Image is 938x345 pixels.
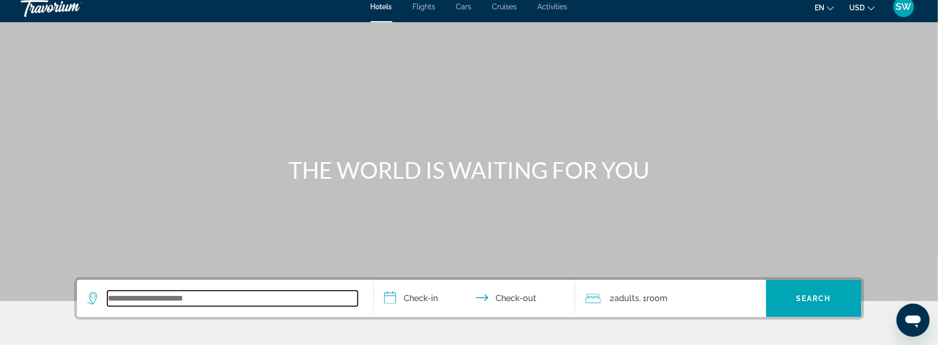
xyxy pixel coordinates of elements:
h1: THE WORLD IS WAITING FOR YOU [276,156,663,183]
a: Hotels [371,3,392,11]
span: Search [796,294,831,303]
a: Flights [413,3,436,11]
a: Activities [538,3,568,11]
span: Room [647,293,668,303]
span: , 1 [640,291,668,306]
span: 2 [610,291,640,306]
a: Cars [456,3,472,11]
button: Check in and out dates [374,280,575,317]
span: SW [896,2,912,12]
span: Adults [615,293,640,303]
button: Travelers: 2 adults, 0 children [575,280,766,317]
button: Search [766,280,862,317]
a: Cruises [492,3,517,11]
div: Search widget [77,280,862,317]
span: en [815,4,824,12]
span: USD [850,4,865,12]
iframe: Button to launch messaging window [897,304,930,337]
